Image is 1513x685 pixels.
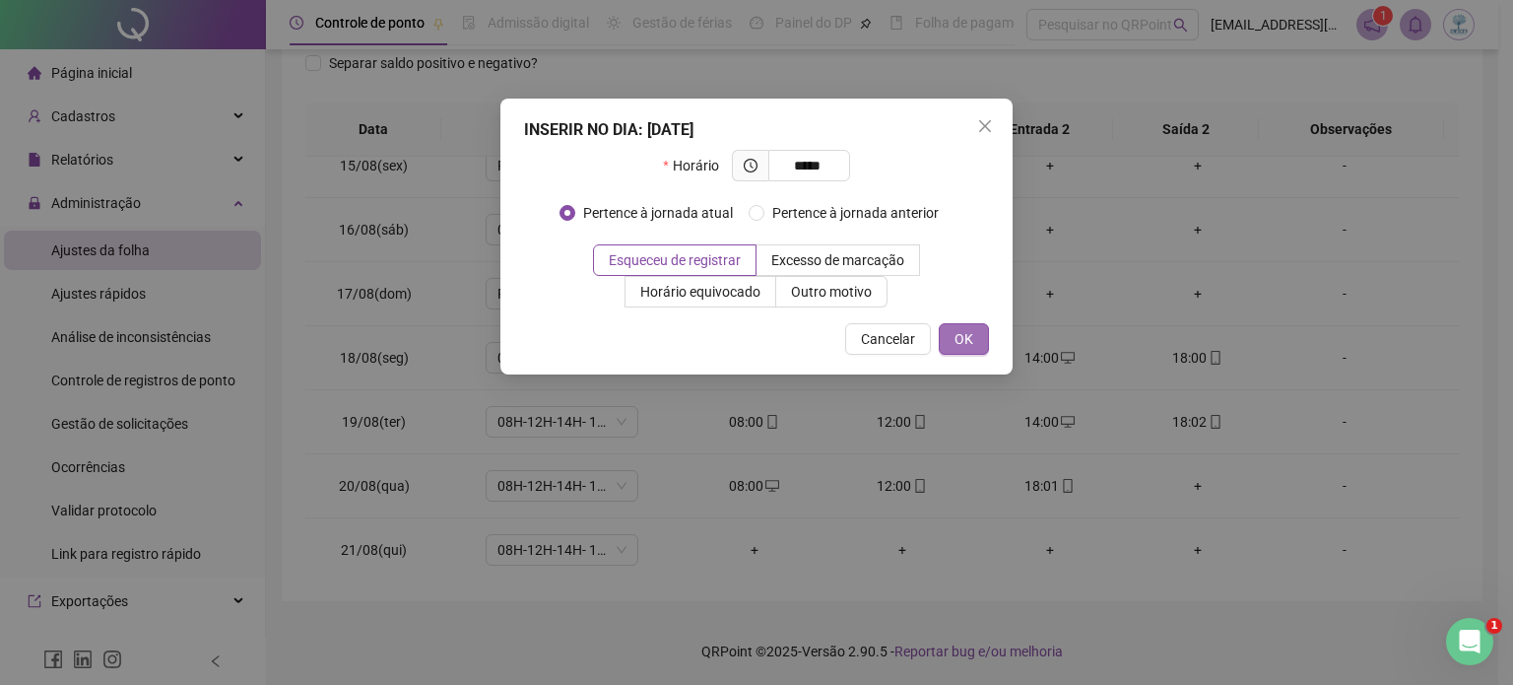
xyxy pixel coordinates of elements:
[791,284,872,300] span: Outro motivo
[744,159,757,172] span: clock-circle
[939,323,989,355] button: OK
[771,252,904,268] span: Excesso de marcação
[663,150,731,181] label: Horário
[1486,618,1502,634] span: 1
[861,328,915,350] span: Cancelar
[1446,618,1493,665] iframe: Intercom live chat
[640,284,760,300] span: Horário equivocado
[954,328,973,350] span: OK
[575,202,741,224] span: Pertence à jornada atual
[977,118,993,134] span: close
[969,110,1001,142] button: Close
[764,202,947,224] span: Pertence à jornada anterior
[609,252,741,268] span: Esqueceu de registrar
[845,323,931,355] button: Cancelar
[524,118,989,142] div: INSERIR NO DIA : [DATE]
